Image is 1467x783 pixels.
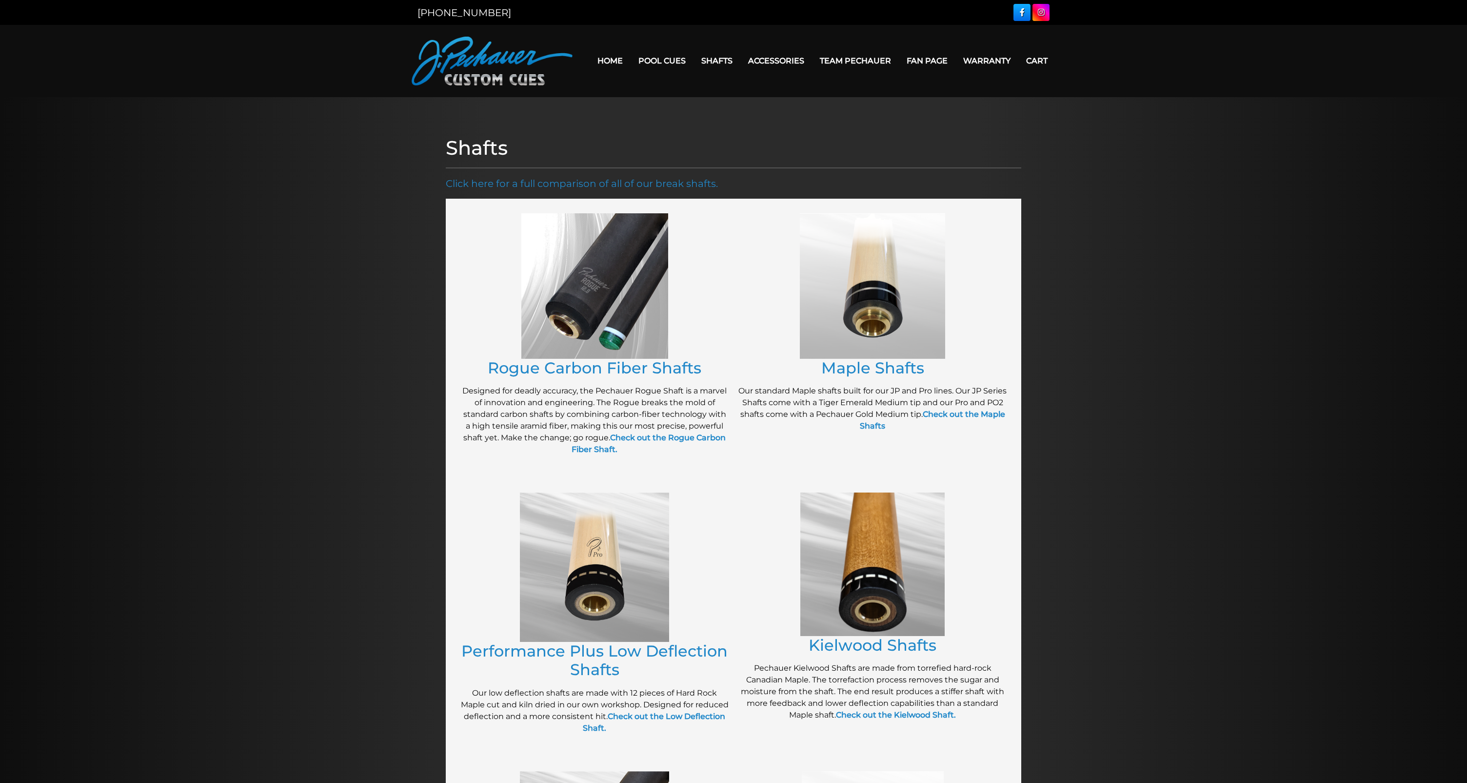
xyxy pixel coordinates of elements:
a: Check out the Rogue Carbon Fiber Shaft. [572,433,726,454]
a: Team Pechauer [812,48,899,73]
a: Pool Cues [631,48,694,73]
a: Click here for a full comparison of all of our break shafts. [446,178,718,189]
p: Designed for deadly accuracy, the Pechauer Rogue Shaft is a marvel of innovation and engineering.... [460,385,729,455]
a: Rogue Carbon Fiber Shafts [488,358,701,377]
a: Fan Page [899,48,955,73]
a: Warranty [955,48,1018,73]
p: Our low deflection shafts are made with 12 pieces of Hard Rock Maple cut and kiln dried in our ow... [460,687,729,734]
a: Check out the Low Deflection Shaft. [583,712,725,733]
a: Check out the Maple Shafts [860,410,1005,431]
img: Pechauer Custom Cues [412,37,573,85]
a: Cart [1018,48,1055,73]
a: Maple Shafts [821,358,924,377]
a: Home [590,48,631,73]
a: Kielwood Shafts [809,636,936,655]
p: Our standard Maple shafts built for our JP and Pro lines. Our JP Series Shafts come with a Tiger ... [738,385,1007,432]
a: Shafts [694,48,740,73]
a: Accessories [740,48,812,73]
h1: Shafts [446,136,1021,160]
a: Check out the Kielwood Shaft. [836,710,956,720]
a: Performance Plus Low Deflection Shafts [461,641,728,679]
a: [PHONE_NUMBER] [417,7,511,19]
p: Pechauer Kielwood Shafts are made from torrefied hard-rock Canadian Maple. The torrefaction proce... [738,662,1007,721]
